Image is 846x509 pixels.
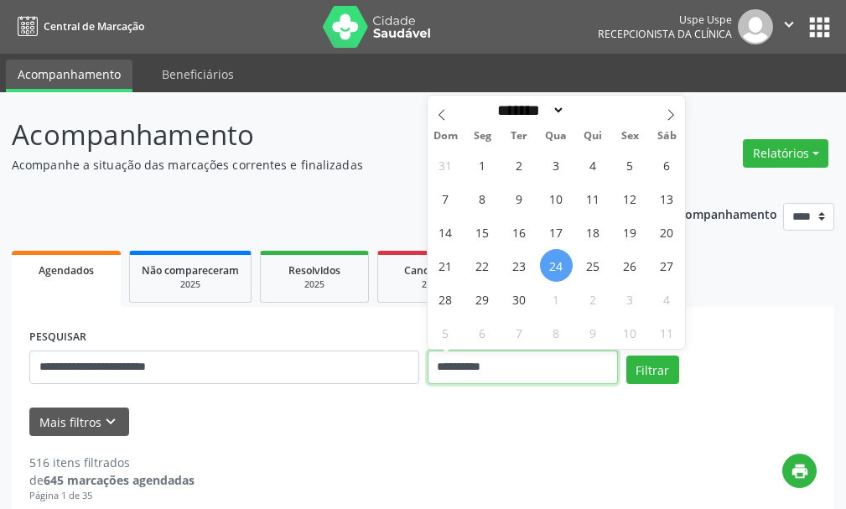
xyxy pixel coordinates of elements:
strong: 645 marcações agendadas [44,472,195,488]
span: Setembro 25, 2025 [577,249,610,282]
span: Agendados [39,263,94,278]
span: Outubro 6, 2025 [466,316,499,349]
button: Filtrar [626,356,679,384]
span: Setembro 6, 2025 [651,148,683,181]
span: Setembro 15, 2025 [466,216,499,248]
span: Outubro 4, 2025 [651,283,683,315]
span: Setembro 16, 2025 [503,216,536,248]
span: Setembro 2, 2025 [503,148,536,181]
i:  [780,15,798,34]
button: Mais filtroskeyboard_arrow_down [29,408,129,437]
div: 516 itens filtrados [29,454,195,471]
span: Setembro 5, 2025 [614,148,646,181]
span: Seg [464,131,501,142]
span: Setembro 29, 2025 [466,283,499,315]
span: Não compareceram [142,263,239,278]
span: Resolvidos [288,263,340,278]
span: Central de Marcação [44,19,144,34]
span: Ter [501,131,537,142]
label: PESQUISAR [29,325,86,351]
span: Setembro 9, 2025 [503,182,536,215]
span: Setembro 22, 2025 [466,249,499,282]
span: Dom [428,131,465,142]
div: Página 1 de 35 [29,489,195,503]
span: Setembro 1, 2025 [466,148,499,181]
span: Setembro 26, 2025 [614,249,646,282]
span: Outubro 11, 2025 [651,316,683,349]
span: Outubro 3, 2025 [614,283,646,315]
span: Setembro 30, 2025 [503,283,536,315]
span: Setembro 20, 2025 [651,216,683,248]
span: Sex [611,131,648,142]
span: Setembro 23, 2025 [503,249,536,282]
i: keyboard_arrow_down [101,413,120,431]
span: Setembro 17, 2025 [540,216,573,248]
img: img [738,9,773,44]
span: Setembro 28, 2025 [429,283,462,315]
span: Qui [574,131,611,142]
p: Acompanhamento [12,114,588,156]
span: Outubro 2, 2025 [577,283,610,315]
span: Setembro 24, 2025 [540,249,573,282]
p: Ano de acompanhamento [629,203,777,224]
i: print [791,462,809,480]
span: Setembro 4, 2025 [577,148,610,181]
span: Outubro 8, 2025 [540,316,573,349]
a: Acompanhamento [6,60,132,92]
span: Qua [537,131,574,142]
span: Setembro 11, 2025 [577,182,610,215]
div: 2025 [142,278,239,291]
div: 2025 [390,278,474,291]
span: Cancelados [404,263,460,278]
select: Month [492,101,566,119]
span: Recepcionista da clínica [598,27,732,41]
input: Year [565,101,620,119]
span: Setembro 13, 2025 [651,182,683,215]
p: Acompanhe a situação das marcações correntes e finalizadas [12,156,588,174]
span: Setembro 27, 2025 [651,249,683,282]
span: Setembro 12, 2025 [614,182,646,215]
span: Outubro 1, 2025 [540,283,573,315]
span: Setembro 21, 2025 [429,249,462,282]
button: apps [805,13,834,42]
button: Relatórios [743,139,828,168]
span: Setembro 8, 2025 [466,182,499,215]
button: print [782,454,817,488]
div: 2025 [272,278,356,291]
a: Central de Marcação [12,13,144,40]
div: Uspe Uspe [598,13,732,27]
span: Outubro 7, 2025 [503,316,536,349]
div: de [29,471,195,489]
span: Setembro 14, 2025 [429,216,462,248]
span: Setembro 19, 2025 [614,216,646,248]
span: Agosto 31, 2025 [429,148,462,181]
span: Outubro 10, 2025 [614,316,646,349]
span: Sáb [648,131,685,142]
span: Outubro 9, 2025 [577,316,610,349]
span: Setembro 3, 2025 [540,148,573,181]
span: Outubro 5, 2025 [429,316,462,349]
button:  [773,9,805,44]
span: Setembro 18, 2025 [577,216,610,248]
span: Setembro 7, 2025 [429,182,462,215]
span: Setembro 10, 2025 [540,182,573,215]
a: Beneficiários [150,60,246,89]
